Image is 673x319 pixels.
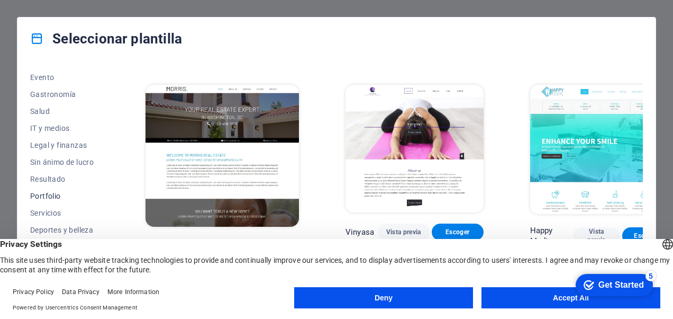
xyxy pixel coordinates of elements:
span: Resultado [30,175,99,183]
span: Gastronomía [30,90,99,99]
span: Escoger [631,232,661,240]
button: Escoger [432,224,484,241]
span: Escoger [440,228,475,236]
span: Portfolio [30,192,99,200]
div: 5 [78,2,89,13]
div: Get Started [31,12,77,21]
button: Salud [30,103,99,120]
button: Sin ánimo de lucro [30,154,99,171]
span: Legal y finanzas [30,141,99,149]
button: Resultado [30,171,99,188]
span: Vista previa [386,228,421,236]
span: Deportes y belleza [30,226,99,234]
span: Vista previa [581,227,612,244]
button: Vista previa [573,227,620,244]
button: Vista previa [378,224,430,241]
span: Servicios [30,209,99,217]
span: IT y medios [30,124,99,132]
span: Sin ánimo de lucro [30,158,99,166]
div: Get Started 5 items remaining, 0% complete [8,5,86,28]
button: Deportes y belleza [30,221,99,238]
button: Gastronomía [30,86,99,103]
p: Happy Medic [530,225,573,246]
button: Escoger [622,227,669,244]
img: Happy Medic [530,85,670,214]
h4: Seleccionar plantilla [30,30,182,47]
button: Comercios [30,238,99,255]
p: Vinyasa [345,227,374,237]
button: Servicios [30,205,99,221]
span: Salud [30,107,99,116]
button: Evento [30,69,99,86]
button: Portfolio [30,188,99,205]
img: Vinyasa [345,85,484,212]
img: Morris Real Estate [145,85,299,227]
span: Evento [30,73,99,82]
button: IT y medios [30,120,99,137]
button: Legal y finanzas [30,137,99,154]
p: Morris Real Estate [145,238,205,259]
